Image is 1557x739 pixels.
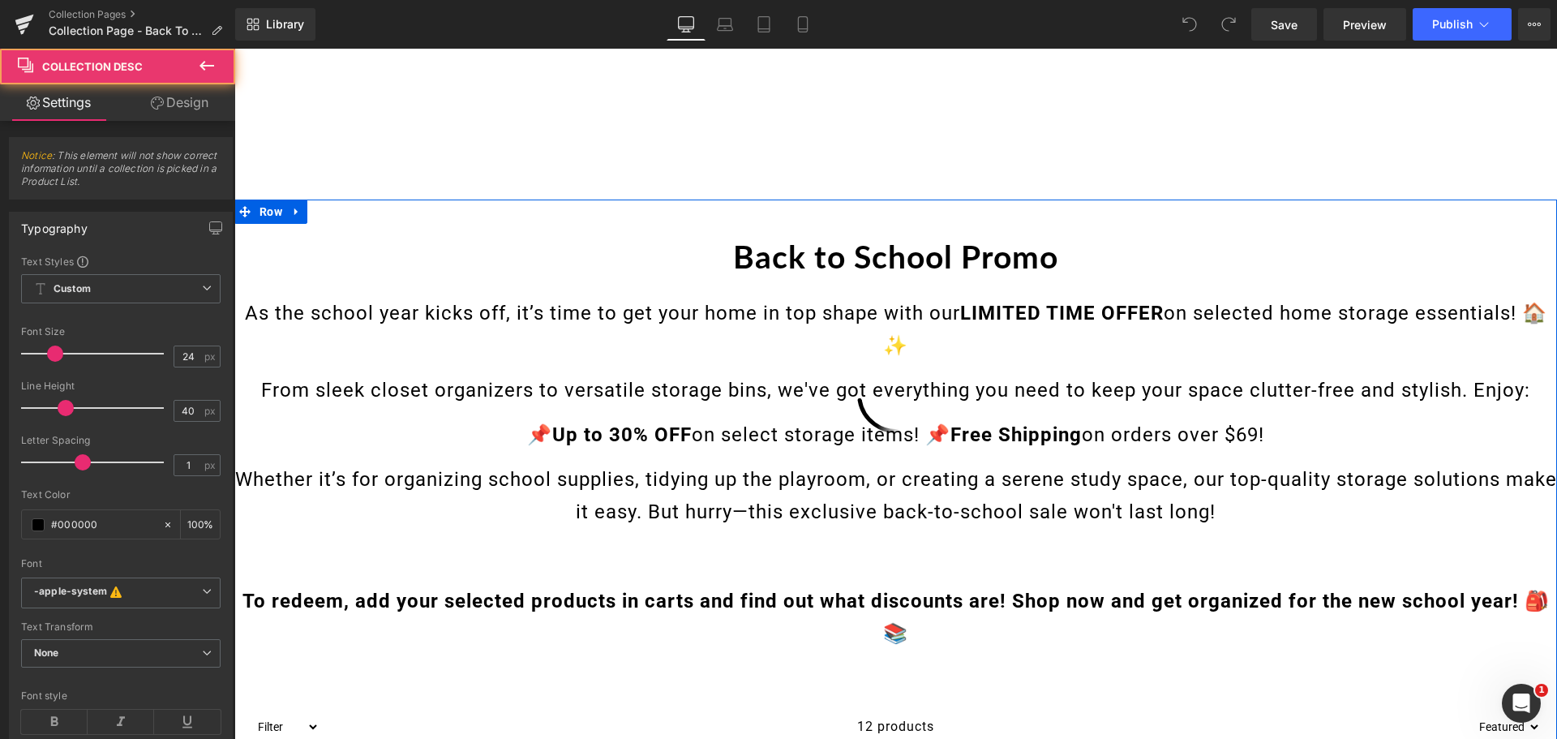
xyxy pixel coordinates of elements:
[1173,8,1206,41] button: Undo
[21,489,221,501] div: Text Color
[1323,8,1406,41] a: Preview
[49,8,235,21] a: Collection Pages
[1413,8,1512,41] button: Publish
[783,8,822,41] a: Mobile
[726,253,929,276] strong: LIMITED TIME OFFER
[204,351,218,362] span: px
[21,621,221,633] div: Text Transform
[623,658,700,698] span: 12 products
[204,406,218,416] span: px
[235,8,315,41] a: New Library
[21,380,221,392] div: Line Height
[706,8,744,41] a: Laptop
[8,541,1315,596] strong: To redeem, add your selected products in carts and find out what discounts are! Shop now and get ...
[49,24,204,37] span: Collection Page - Back To School
[21,149,221,199] span: : This element will not show correct information until a collection is picked in a Product List.
[42,60,143,73] span: Collection Desc
[266,17,304,32] span: Library
[318,375,457,397] strong: Up to 30% OFF
[204,460,218,470] span: px
[54,282,91,296] b: Custom
[21,326,221,337] div: Font Size
[21,151,52,175] span: Row
[1432,18,1473,31] span: Publish
[1271,16,1297,33] span: Save
[716,375,847,397] strong: Free Shipping
[34,647,59,659] b: None
[21,435,221,446] div: Letter Spacing
[21,255,221,268] div: Text Styles
[21,558,221,569] div: Font
[21,213,88,235] div: Typography
[744,8,783,41] a: Tablet
[51,516,155,534] input: Color
[1518,8,1551,41] button: More
[667,8,706,41] a: Desktop
[21,149,52,161] a: Notice
[1212,8,1245,41] button: Redo
[1502,684,1541,723] iframe: Intercom live chat
[52,151,73,175] a: Expand / Collapse
[121,84,238,121] a: Design
[1535,684,1548,697] span: 1
[34,585,107,601] i: -apple-system
[1343,16,1387,33] span: Preview
[181,510,220,539] div: %
[21,690,221,702] div: Font style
